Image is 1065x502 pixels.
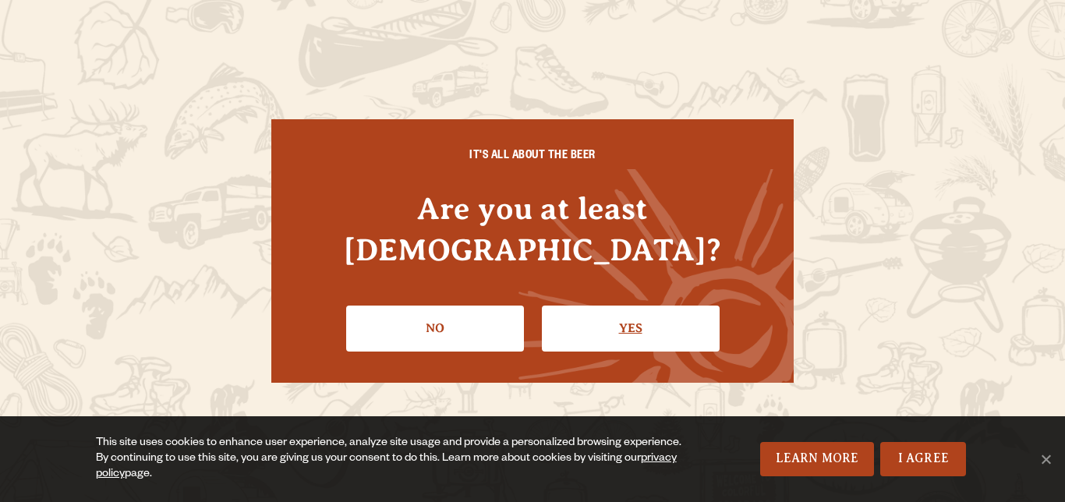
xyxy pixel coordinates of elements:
[1038,451,1053,467] span: No
[303,150,762,164] h6: IT'S ALL ABOUT THE BEER
[760,442,875,476] a: Learn More
[880,442,966,476] a: I Agree
[96,453,677,481] a: privacy policy
[303,188,762,270] h4: Are you at least [DEMOGRAPHIC_DATA]?
[346,306,524,351] a: No
[96,436,688,483] div: This site uses cookies to enhance user experience, analyze site usage and provide a personalized ...
[542,306,720,351] a: Confirm I'm 21 or older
